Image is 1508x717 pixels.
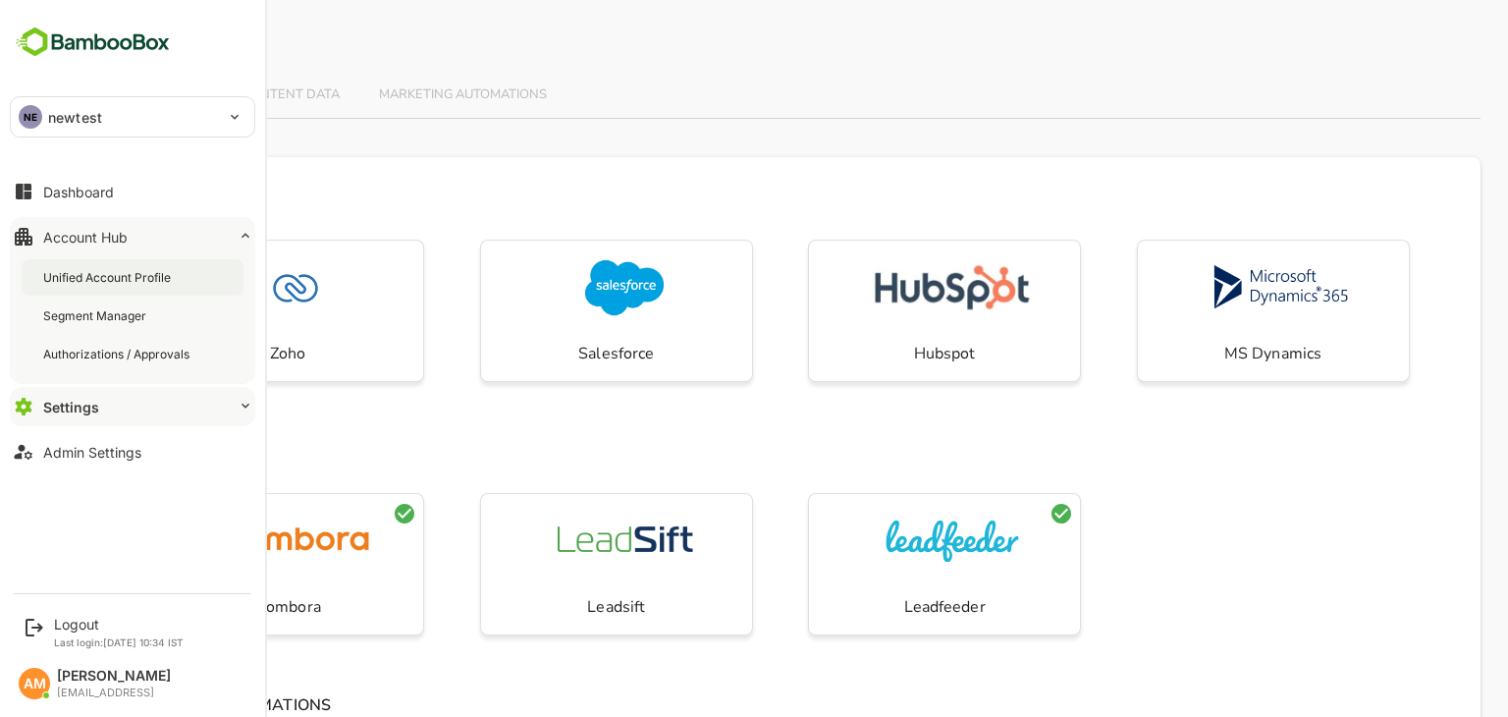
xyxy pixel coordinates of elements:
[19,105,42,129] div: NE
[187,595,252,619] p: Bombora
[43,229,128,246] div: Account Hub
[27,24,1412,47] p: Integration Setup
[310,87,478,103] span: MARKETING AUTOMATIONS
[10,24,176,61] img: BambooboxFullLogoMark.5f36c76dfaba33ec1ec1367b70bb1252.svg
[1156,342,1253,365] p: MS Dynamics
[138,502,315,580] img: logo not loaded...
[10,387,255,426] button: Settings
[10,217,255,256] button: Account Hub
[54,616,184,633] div: Logout
[1077,248,1348,332] button: logo not loaded...
[118,87,149,103] span: CRM
[47,87,79,103] span: ALL
[1142,248,1281,327] img: logo not loaded...
[518,595,576,619] p: Leadsift
[57,687,171,699] div: [EMAIL_ADDRESS]
[10,172,255,211] button: Dashboard
[27,684,1412,717] h4: MARKETING AUTOMATIONS
[54,636,184,648] p: Last login: [DATE] 10:34 IST
[420,248,691,332] button: logo not loaded...
[188,87,271,103] span: INTENT DATA
[140,248,315,327] img: logo not loaded...
[48,107,102,128] p: newtest
[748,502,1019,585] button: logo not loaded...
[467,502,644,580] img: logo not loaded...
[43,307,150,324] div: Segment Manager
[10,432,255,471] button: Admin Settings
[91,248,362,332] button: logo not loaded...
[510,342,585,365] p: Salesforce
[27,71,1412,118] div: wrapped label tabs example
[795,502,972,580] img: logo not loaded...
[845,342,907,365] p: Hubspot
[43,346,193,362] div: Authorizations / Approvals
[19,668,50,699] div: AM
[420,502,691,585] button: logo not loaded...
[201,342,237,365] p: Zoho
[516,248,595,327] img: logo not loaded...
[43,444,141,461] div: Admin Settings
[835,595,917,619] p: Leadfeeder
[11,97,254,137] div: NEnewtest
[91,502,362,585] button: logo not loaded...
[43,184,114,200] div: Dashboard
[795,248,972,327] img: logo not loaded...
[43,399,99,415] div: Settings
[27,178,1412,211] h4: CRM
[748,248,1019,332] button: logo not loaded...
[27,431,1412,465] h4: INTENT DATA
[43,269,175,286] div: Unified Account Profile
[57,668,171,685] div: [PERSON_NAME]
